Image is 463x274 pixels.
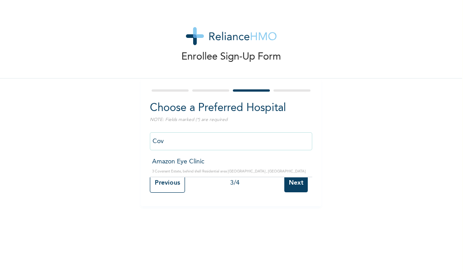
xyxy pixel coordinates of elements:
div: 3 / 4 [185,178,284,188]
p: Amazon Eye Clinic [152,157,310,167]
h2: Choose a Preferred Hospital [150,100,312,116]
img: logo [186,27,277,45]
input: Next [284,174,308,192]
p: NOTE: Fields marked (*) are required [150,116,312,123]
input: Search by name, address or governorate [150,132,312,150]
input: Previous [150,173,185,193]
p: Enrollee Sign-Up Form [181,50,281,65]
p: 3 Covenant Estate, behind shell Residential area [GEOGRAPHIC_DATA] , [GEOGRAPHIC_DATA] [152,169,310,174]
